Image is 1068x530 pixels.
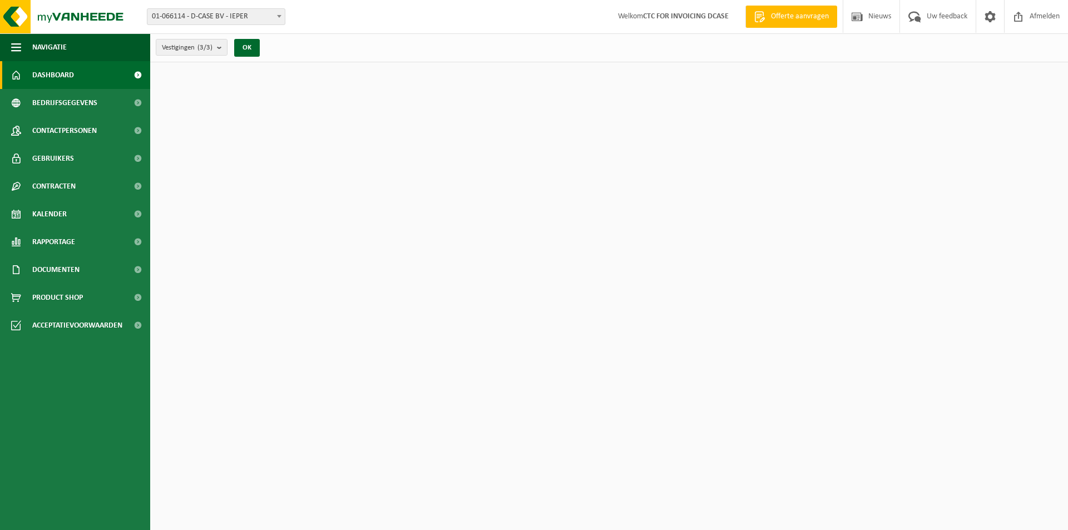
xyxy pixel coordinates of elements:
[156,39,228,56] button: Vestigingen(3/3)
[643,12,729,21] strong: CTC FOR INVOICING DCASE
[147,8,285,25] span: 01-066114 - D-CASE BV - IEPER
[32,284,83,311] span: Product Shop
[32,311,122,339] span: Acceptatievoorwaarden
[32,172,76,200] span: Contracten
[32,33,67,61] span: Navigatie
[745,6,837,28] a: Offerte aanvragen
[32,256,80,284] span: Documenten
[162,39,212,56] span: Vestigingen
[234,39,260,57] button: OK
[32,228,75,256] span: Rapportage
[32,61,74,89] span: Dashboard
[32,117,97,145] span: Contactpersonen
[197,44,212,51] count: (3/3)
[32,145,74,172] span: Gebruikers
[768,11,832,22] span: Offerte aanvragen
[32,200,67,228] span: Kalender
[147,9,285,24] span: 01-066114 - D-CASE BV - IEPER
[32,89,97,117] span: Bedrijfsgegevens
